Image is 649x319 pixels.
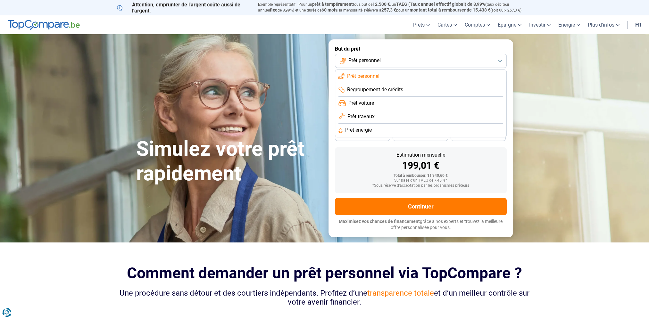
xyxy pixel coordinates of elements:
label: But du prêt [335,46,507,52]
a: Énergie [554,15,584,34]
span: TAEG (Taux annuel effectif global) de 8,99% [396,2,485,7]
a: Cartes [434,15,461,34]
img: TopCompare [8,20,80,30]
h1: Simulez votre prêt rapidement [136,137,321,186]
div: 199,01 € [340,161,502,170]
div: Total à rembourser: 11 940,60 € [340,174,502,178]
a: fr [631,15,645,34]
span: montant total à rembourser de 15.438 € [410,7,490,12]
div: Sur base d'un TAEG de 7,45 %* [340,178,502,183]
a: Prêts [409,15,434,34]
span: 36 mois [355,134,370,138]
p: Exemple représentatif : Pour un tous but de , un (taux débiteur annuel de 8,99%) et une durée de ... [258,2,532,13]
button: Continuer [335,198,507,215]
span: transparence totale [367,289,434,298]
span: Prêt énergie [345,127,372,134]
a: Plus d'infos [584,15,623,34]
a: Comptes [461,15,494,34]
span: 257,3 € [381,7,396,12]
div: *Sous réserve d'acceptation par les organismes prêteurs [340,184,502,188]
p: grâce à nos experts et trouvez la meilleure offre personnalisée pour vous. [335,218,507,231]
span: Prêt travaux [347,113,375,120]
a: Épargne [494,15,525,34]
span: 12.500 € [372,2,390,7]
p: Attention, emprunter de l'argent coûte aussi de l'argent. [117,2,250,14]
button: Prêt personnel [335,54,507,68]
div: Une procédure sans détour et des courtiers indépendants. Profitez d’une et d’un meilleur contrôle... [117,289,532,307]
span: Prêt personnel [347,73,379,80]
span: prêt à tempérament [312,2,353,7]
span: Maximisez vos chances de financement [339,219,420,224]
span: Regroupement de crédits [347,86,403,93]
span: Prêt personnel [348,57,381,64]
span: 30 mois [413,134,427,138]
h2: Comment demander un prêt personnel via TopCompare ? [117,264,532,282]
div: Estimation mensuelle [340,152,502,158]
span: 60 mois [321,7,337,12]
span: 24 mois [471,134,485,138]
a: Investir [525,15,554,34]
span: Prêt voiture [348,100,374,107]
span: fixe [270,7,278,12]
